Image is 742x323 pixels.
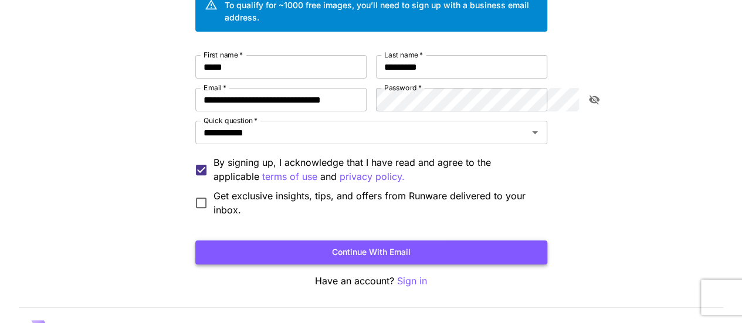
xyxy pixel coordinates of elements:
[527,124,543,141] button: Open
[262,169,317,184] p: terms of use
[340,169,405,184] p: privacy policy.
[195,240,547,264] button: Continue with email
[384,50,423,60] label: Last name
[204,50,243,60] label: First name
[195,274,547,288] p: Have an account?
[214,189,538,217] span: Get exclusive insights, tips, and offers from Runware delivered to your inbox.
[397,274,427,288] button: Sign in
[340,169,405,184] button: By signing up, I acknowledge that I have read and agree to the applicable terms of use and
[262,169,317,184] button: By signing up, I acknowledge that I have read and agree to the applicable and privacy policy.
[214,155,538,184] p: By signing up, I acknowledge that I have read and agree to the applicable and
[204,115,258,125] label: Quick question
[584,89,605,110] button: toggle password visibility
[204,83,226,93] label: Email
[384,83,422,93] label: Password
